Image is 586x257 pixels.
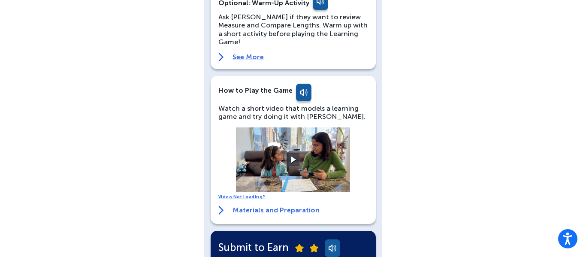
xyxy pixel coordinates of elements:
[218,206,320,215] a: Materials and Preparation
[218,194,266,200] a: Video Not Loading?
[295,244,304,252] img: submit-star.png
[218,53,368,61] a: See More
[310,244,318,252] img: submit-star.png
[218,53,224,61] img: right-arrow.svg
[218,243,289,251] span: Submit to Earn
[218,86,293,94] b: How to Play the Game
[218,104,368,121] p: Watch a short video that models a learning game and try doing it with [PERSON_NAME].
[218,13,368,46] p: Ask [PERSON_NAME] if they want to review Measure and Compare Lengths. Warm up with a short activi...
[218,206,224,215] img: right-arrow.svg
